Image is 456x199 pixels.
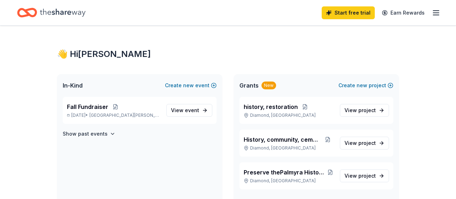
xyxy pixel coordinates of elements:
[340,169,389,182] a: View project
[338,81,393,90] button: Createnewproject
[340,137,389,150] a: View project
[244,135,321,144] span: History, community, cemetery
[357,81,367,90] span: new
[89,112,161,118] span: [GEOGRAPHIC_DATA][PERSON_NAME], [GEOGRAPHIC_DATA]
[166,104,212,117] a: View event
[244,168,326,177] span: Preserve thePalmyra Historic Stagecoach In of 1832
[63,130,108,138] h4: Show past events
[183,81,194,90] span: new
[358,140,376,146] span: project
[261,82,276,89] div: New
[17,4,85,21] a: Home
[340,104,389,117] a: View project
[322,6,375,19] a: Start free trial
[67,103,108,111] span: Fall Fundraiser
[63,81,83,90] span: In-Kind
[67,112,161,118] p: [DATE] •
[344,172,376,180] span: View
[185,107,199,113] span: event
[171,106,199,115] span: View
[244,145,334,151] p: Diamond, [GEOGRAPHIC_DATA]
[344,139,376,147] span: View
[63,130,115,138] button: Show past events
[244,178,334,184] p: Diamond, [GEOGRAPHIC_DATA]
[244,112,334,118] p: Diamond, [GEOGRAPHIC_DATA]
[358,107,376,113] span: project
[165,81,217,90] button: Createnewevent
[358,173,376,179] span: project
[57,48,399,60] div: 👋 Hi [PERSON_NAME]
[378,6,429,19] a: Earn Rewards
[244,103,298,111] span: history, restoration
[239,81,259,90] span: Grants
[344,106,376,115] span: View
